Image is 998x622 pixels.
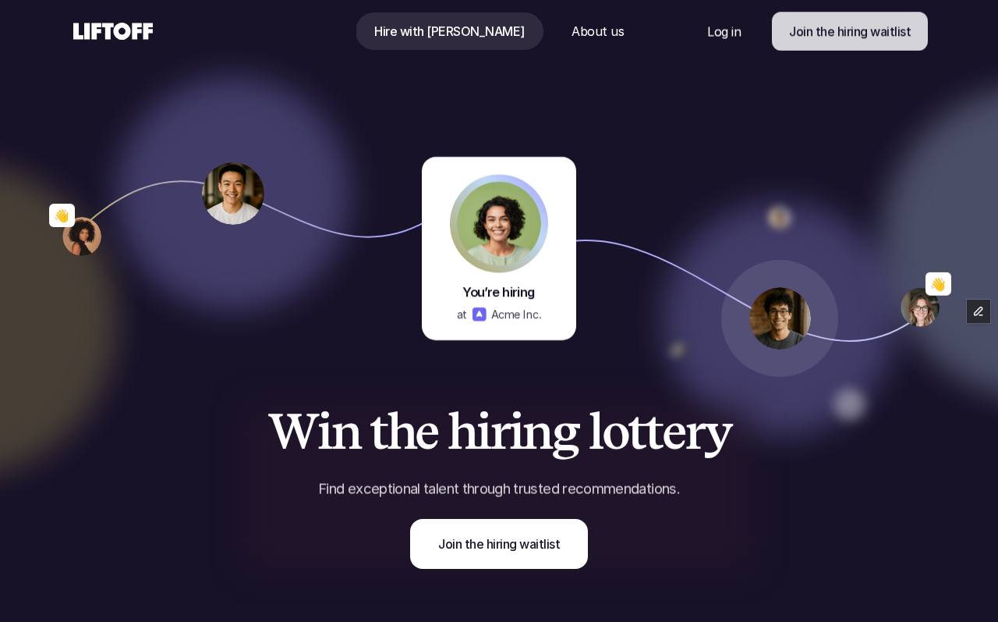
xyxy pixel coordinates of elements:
[415,404,438,459] span: e
[967,300,990,323] button: Edit Framer Content
[602,404,628,459] span: o
[628,404,645,459] span: t
[370,404,387,459] span: t
[688,12,759,50] a: Nav Link
[438,535,560,553] p: Join the hiring waitlist
[491,306,542,323] p: Acme Inc.
[572,22,624,41] p: About us
[374,22,525,41] p: Hire with [PERSON_NAME]
[317,404,331,459] span: i
[522,404,551,459] span: n
[772,12,928,51] a: Join the hiring waitlist
[509,404,523,459] span: i
[704,404,731,459] span: y
[387,404,416,459] span: h
[589,404,602,459] span: l
[930,275,946,293] p: 👋
[410,519,588,569] a: Join the hiring waitlist
[789,22,911,41] p: Join the hiring waitlist
[462,283,535,301] p: You’re hiring
[457,306,468,323] p: at
[490,404,509,459] span: r
[331,404,360,459] span: n
[551,404,579,459] span: g
[448,404,476,459] span: h
[54,206,69,225] p: 👋
[645,404,662,459] span: t
[662,404,685,459] span: e
[476,404,490,459] span: i
[553,12,642,50] a: Nav Link
[356,12,543,50] a: Nav Link
[267,404,318,459] span: W
[685,404,704,459] span: r
[246,479,752,499] p: Find exceptional talent through trusted recommendations.
[707,22,741,41] p: Log in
